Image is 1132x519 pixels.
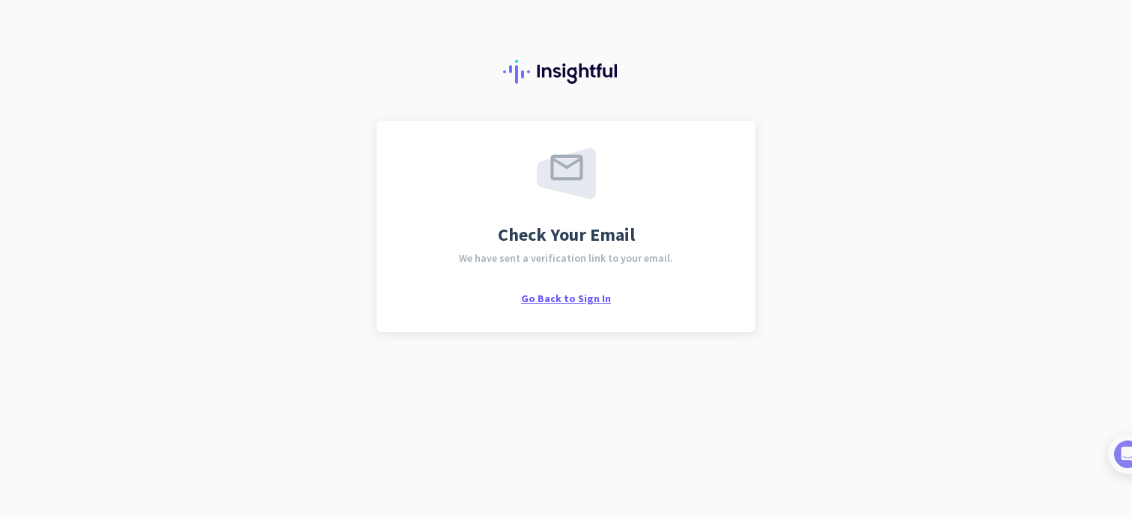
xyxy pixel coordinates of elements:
span: We have sent a verification link to your email. [459,253,673,263]
span: Go Back to Sign In [521,292,611,305]
img: Insightful [503,60,629,84]
img: email-sent [537,148,596,199]
span: Check Your Email [498,226,635,244]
